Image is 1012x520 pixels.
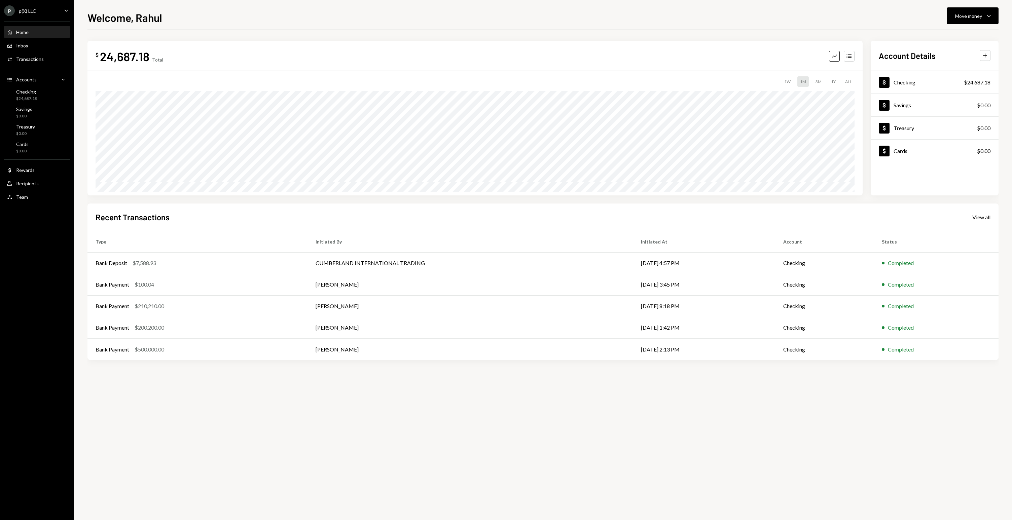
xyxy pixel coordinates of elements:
[977,101,990,109] div: $0.00
[888,259,914,267] div: Completed
[96,324,129,332] div: Bank Payment
[894,102,911,108] div: Savings
[16,131,35,137] div: $0.00
[633,231,775,252] th: Initiated At
[135,302,164,310] div: $210,210.00
[894,79,915,85] div: Checking
[879,50,936,61] h2: Account Details
[308,317,633,338] td: [PERSON_NAME]
[4,122,70,138] a: Treasury$0.00
[842,76,855,87] div: ALL
[96,302,129,310] div: Bank Payment
[16,124,35,129] div: Treasury
[871,71,999,94] a: Checking$24,687.18
[152,57,163,63] div: Total
[96,212,170,223] h2: Recent Transactions
[871,117,999,139] a: Treasury$0.00
[775,295,874,317] td: Checking
[135,345,164,354] div: $500,000.00
[633,317,775,338] td: [DATE] 1:42 PM
[19,8,36,14] div: p(X) LLC
[797,76,809,87] div: 1M
[16,89,37,95] div: Checking
[87,11,162,24] h1: Welcome, Rahul
[16,106,32,112] div: Savings
[977,147,990,155] div: $0.00
[888,345,914,354] div: Completed
[633,338,775,360] td: [DATE] 2:13 PM
[308,231,633,252] th: Initiated By
[16,141,29,147] div: Cards
[964,78,990,86] div: $24,687.18
[16,148,29,154] div: $0.00
[871,140,999,162] a: Cards$0.00
[888,324,914,332] div: Completed
[775,231,874,252] th: Account
[4,5,15,16] div: P
[633,295,775,317] td: [DATE] 8:18 PM
[894,125,914,131] div: Treasury
[894,148,907,154] div: Cards
[308,295,633,317] td: [PERSON_NAME]
[96,51,99,58] div: $
[16,167,35,173] div: Rewards
[4,53,70,65] a: Transactions
[133,259,156,267] div: $7,588.93
[4,191,70,203] a: Team
[955,12,982,20] div: Move money
[813,76,824,87] div: 3M
[308,274,633,295] td: [PERSON_NAME]
[947,7,999,24] button: Move money
[135,281,154,289] div: $100.04
[888,302,914,310] div: Completed
[16,56,44,62] div: Transactions
[16,181,39,186] div: Recipients
[96,345,129,354] div: Bank Payment
[4,26,70,38] a: Home
[972,213,990,221] a: View all
[775,252,874,274] td: Checking
[888,281,914,289] div: Completed
[87,231,308,252] th: Type
[775,338,874,360] td: Checking
[775,317,874,338] td: Checking
[96,281,129,289] div: Bank Payment
[782,76,793,87] div: 1W
[4,39,70,51] a: Inbox
[633,274,775,295] td: [DATE] 3:45 PM
[16,194,28,200] div: Team
[16,96,37,102] div: $24,687.18
[16,113,32,119] div: $0.00
[16,77,37,82] div: Accounts
[633,252,775,274] td: [DATE] 4:57 PM
[4,104,70,120] a: Savings$0.00
[874,231,999,252] th: Status
[871,94,999,116] a: Savings$0.00
[828,76,838,87] div: 1Y
[100,49,149,64] div: 24,687.18
[308,338,633,360] td: [PERSON_NAME]
[96,259,127,267] div: Bank Deposit
[4,177,70,189] a: Recipients
[4,139,70,155] a: Cards$0.00
[16,29,29,35] div: Home
[16,43,28,48] div: Inbox
[4,87,70,103] a: Checking$24,687.18
[972,214,990,221] div: View all
[4,164,70,176] a: Rewards
[308,252,633,274] td: CUMBERLAND INTERNATIONAL TRADING
[775,274,874,295] td: Checking
[135,324,164,332] div: $200,200.00
[4,73,70,85] a: Accounts
[977,124,990,132] div: $0.00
